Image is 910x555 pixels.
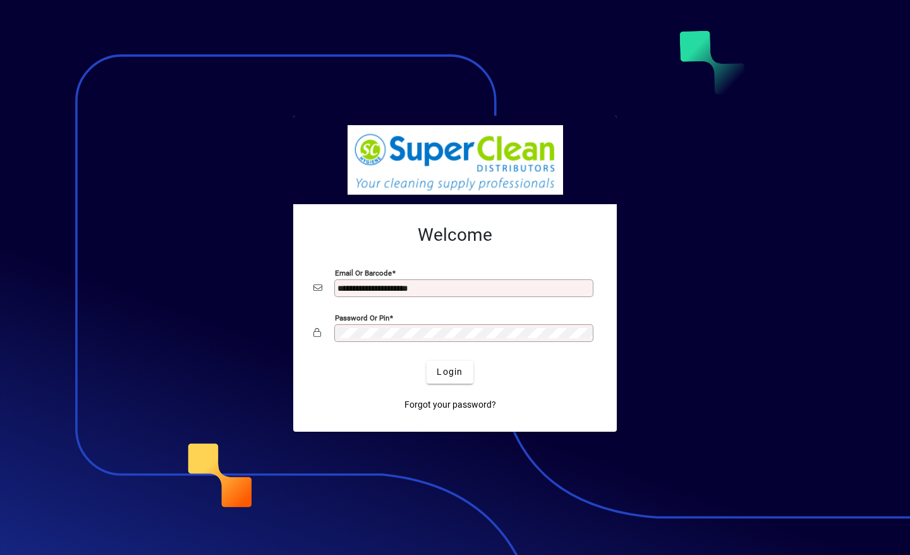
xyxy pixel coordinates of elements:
[437,365,463,379] span: Login
[427,361,473,384] button: Login
[335,268,392,277] mat-label: Email or Barcode
[313,224,597,246] h2: Welcome
[335,313,389,322] mat-label: Password or Pin
[404,398,496,412] span: Forgot your password?
[399,394,501,417] a: Forgot your password?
